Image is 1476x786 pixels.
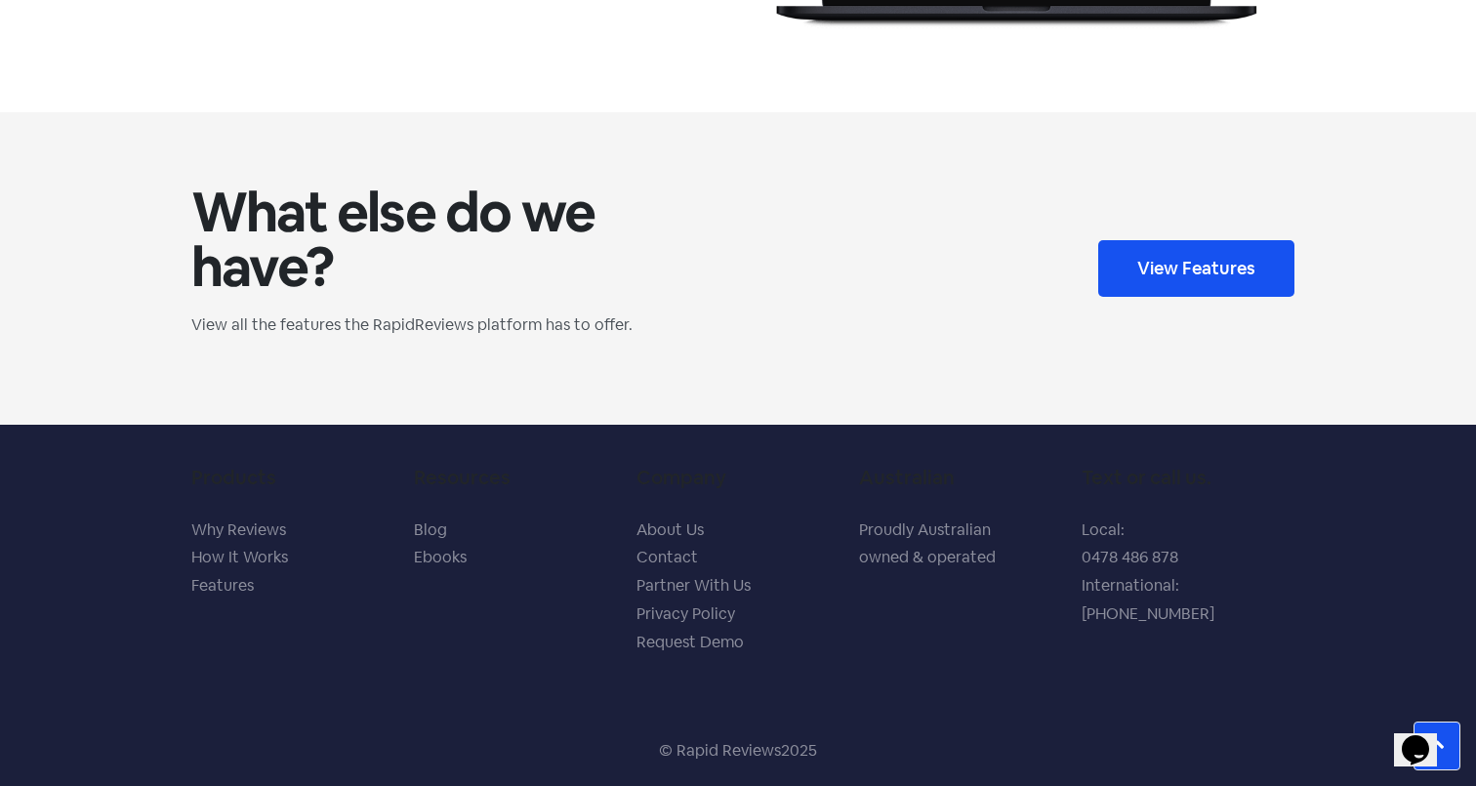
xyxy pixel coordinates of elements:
a: Features [191,575,254,596]
p: © Rapid Reviews [659,739,781,763]
iframe: chat widget [1394,708,1456,766]
p: View all the features the RapidReviews platform has to offer. [191,313,728,337]
a: Why Reviews [191,519,286,540]
h5: Australian [859,466,1062,489]
h2: What else do we have? [191,185,728,294]
div: 2025 [781,739,817,763]
a: Partner With Us [636,575,751,596]
a: About Us [636,519,704,540]
p: Proudly Australian owned & operated [859,517,1062,573]
span: View Features [1137,260,1255,277]
a: How It Works [191,547,288,567]
a: Ebooks [414,547,467,567]
a: Blog [414,519,447,540]
h5: Company [636,466,840,489]
h5: Text or call us. [1082,466,1285,489]
p: Local: 0478 486 878 International: [PHONE_NUMBER] [1082,517,1285,629]
a: Request Demo [636,632,744,652]
a: Contact [636,547,698,567]
a: Privacy Policy [636,603,735,624]
a: View Features [1098,240,1294,297]
h5: Products [191,466,394,489]
h5: Resources [414,466,617,489]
